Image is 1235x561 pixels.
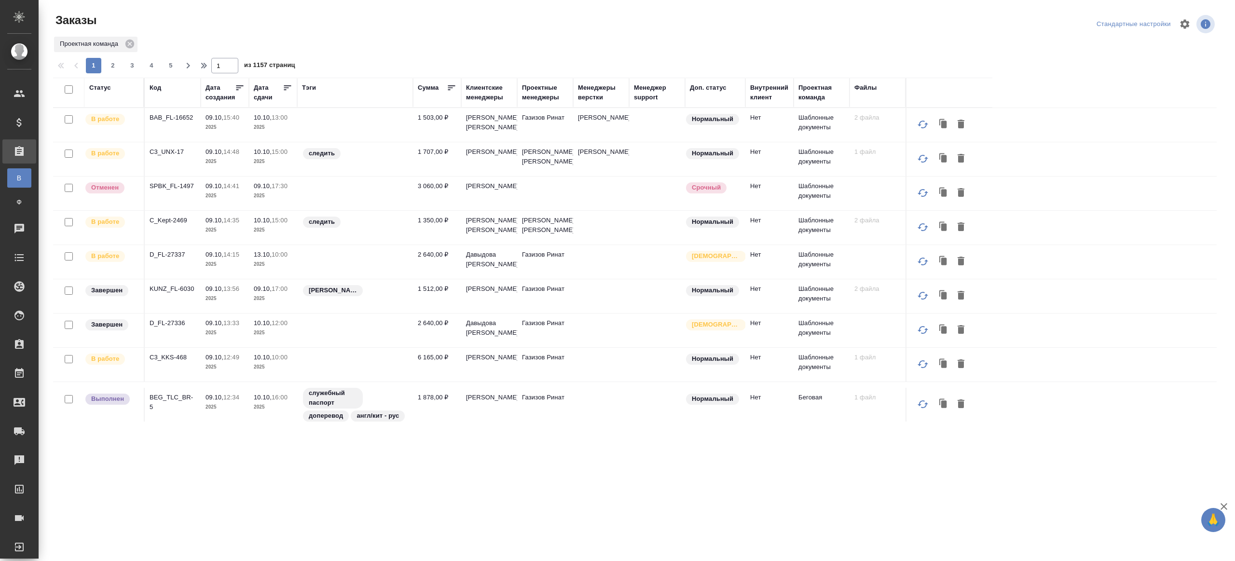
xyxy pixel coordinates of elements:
p: 09.10, [206,319,223,327]
span: Посмотреть информацию [1196,15,1217,33]
div: Код [150,83,161,93]
p: 15:00 [272,148,288,155]
button: Обновить [911,353,934,376]
p: 2025 [206,260,244,269]
td: Беговая [794,388,850,422]
p: 2025 [254,191,292,201]
button: 2 [105,58,121,73]
td: Шаблонные документы [794,245,850,279]
div: Выставляет ПМ после принятия заказа от КМа [84,113,139,126]
span: 5 [163,61,178,70]
td: Шаблонные документы [794,314,850,347]
p: 17:00 [272,285,288,292]
p: 2025 [254,402,292,412]
div: Статус по умолчанию для стандартных заказов [685,147,741,160]
p: следить [309,149,335,158]
td: Газизов Ринат [517,108,573,142]
p: D_FL-27336 [150,318,196,328]
td: Шаблонные документы [794,108,850,142]
p: 10.10, [254,354,272,361]
div: Выставляется автоматически для первых 3 заказов нового контактного лица. Особое внимание [685,318,741,331]
span: 2 [105,61,121,70]
p: 12:49 [223,354,239,361]
p: Нет [750,393,789,402]
button: Клонировать [934,395,953,413]
button: Обновить [911,113,934,136]
td: Давыдова [PERSON_NAME] [461,314,517,347]
td: Давыдова [PERSON_NAME] [461,245,517,279]
p: Нормальный [692,354,733,364]
td: Газизов Ринат [517,245,573,279]
button: Обновить [911,147,934,170]
p: 14:15 [223,251,239,258]
div: Выставляет ПМ после принятия заказа от КМа [84,353,139,366]
div: Выставляет КМ при направлении счета или после выполнения всех работ/сдачи заказа клиенту. Окончат... [84,318,139,331]
button: Клонировать [934,321,953,339]
p: Нормальный [692,394,733,404]
td: 1 707,00 ₽ [413,142,461,176]
p: 09.10, [206,394,223,401]
div: Выставляется автоматически для первых 3 заказов нового контактного лица. Особое внимание [685,250,741,263]
p: Выполнен [91,394,124,404]
p: 13:56 [223,285,239,292]
td: Газизов Ринат [517,388,573,422]
span: из 1157 страниц [244,59,295,73]
p: 2025 [254,157,292,166]
button: Клонировать [934,287,953,305]
div: Статус по умолчанию для стандартных заказов [685,216,741,229]
p: служебный паспорт [309,388,357,408]
p: 09.10, [206,217,223,224]
span: Ф [12,197,27,207]
p: Нормальный [692,114,733,124]
p: Нет [750,284,789,294]
td: [PERSON_NAME] [PERSON_NAME] [517,211,573,245]
button: Клонировать [934,355,953,373]
p: 15:40 [223,114,239,121]
div: Проектная команда [54,37,137,52]
p: 15:00 [272,217,288,224]
td: [PERSON_NAME] [461,142,517,176]
p: BAB_FL-16652 [150,113,196,123]
div: split button [1094,17,1173,32]
p: 16:00 [272,394,288,401]
button: Обновить [911,393,934,416]
div: Выставляется автоматически, если на указанный объем услуг необходимо больше времени в стандартном... [685,181,741,194]
div: Доп. статус [690,83,727,93]
p: 10:00 [272,354,288,361]
div: Менеджеры верстки [578,83,624,102]
button: Обновить [911,181,934,205]
p: 09.10, [254,182,272,190]
p: 13:00 [272,114,288,121]
p: 14:35 [223,217,239,224]
td: [PERSON_NAME] [461,279,517,313]
span: 🙏 [1205,510,1221,530]
div: Клиентские менеджеры [466,83,512,102]
p: 2 файла [854,113,901,123]
p: C_Kept-2469 [150,216,196,225]
p: 2025 [206,225,244,235]
a: В [7,168,31,188]
p: В работе [91,149,119,158]
p: 09.10, [206,354,223,361]
span: Заказы [53,13,96,28]
p: Отменен [91,183,119,192]
p: 2025 [254,294,292,303]
td: 1 350,00 ₽ [413,211,461,245]
div: Аристова [302,284,408,297]
td: 6 165,00 ₽ [413,348,461,382]
p: Нет [750,113,789,123]
div: Файлы [854,83,877,93]
p: 2025 [206,328,244,338]
div: Внутренний клиент [750,83,789,102]
span: 4 [144,61,159,70]
p: 12:00 [272,319,288,327]
div: Статус по умолчанию для стандартных заказов [685,393,741,406]
div: Статус по умолчанию для стандартных заказов [685,353,741,366]
p: 10.10, [254,217,272,224]
button: Удалить [953,321,969,339]
p: Нет [750,318,789,328]
p: Нет [750,181,789,191]
p: 13:33 [223,319,239,327]
p: 2025 [254,123,292,132]
p: 10.10, [254,394,272,401]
